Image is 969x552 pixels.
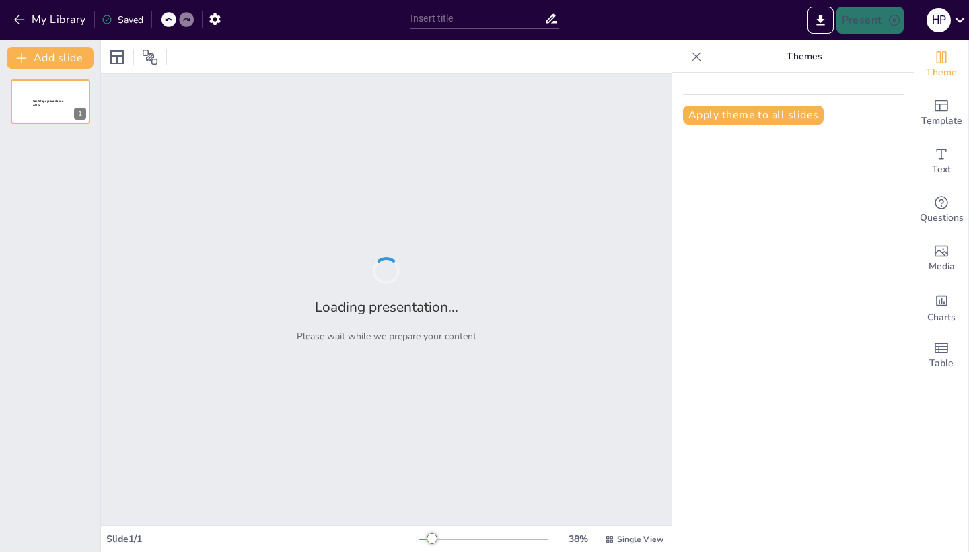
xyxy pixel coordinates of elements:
p: Please wait while we prepare your content [297,330,476,343]
div: Layout [106,46,128,68]
div: Saved [102,13,143,26]
p: Themes [707,40,901,73]
div: Slide 1 / 1 [106,532,419,545]
span: Table [929,356,954,371]
button: Present [836,7,904,34]
div: Add a table [914,331,968,380]
span: Sendsteps presentation editor [33,100,63,107]
input: Insert title [410,9,544,28]
button: Add slide [7,47,94,69]
button: Export to PowerPoint [808,7,834,34]
div: 38 % [562,532,594,545]
span: Position [142,49,158,65]
span: Theme [926,65,957,80]
div: 1 [11,79,90,124]
button: H P [927,7,951,34]
span: Text [932,162,951,177]
div: 1 [74,108,86,120]
span: Charts [927,310,956,325]
span: Single View [617,534,663,545]
div: Add text boxes [914,137,968,186]
div: Add ready made slides [914,89,968,137]
div: Add charts and graphs [914,283,968,331]
span: Questions [920,211,964,226]
button: My Library [10,9,92,30]
div: Get real-time input from your audience [914,186,968,234]
button: Apply theme to all slides [683,106,824,125]
span: Media [929,259,955,274]
div: Add images, graphics, shapes or video [914,234,968,283]
div: Change the overall theme [914,40,968,89]
div: H P [927,8,951,32]
span: Template [921,114,962,129]
h2: Loading presentation... [315,298,458,316]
